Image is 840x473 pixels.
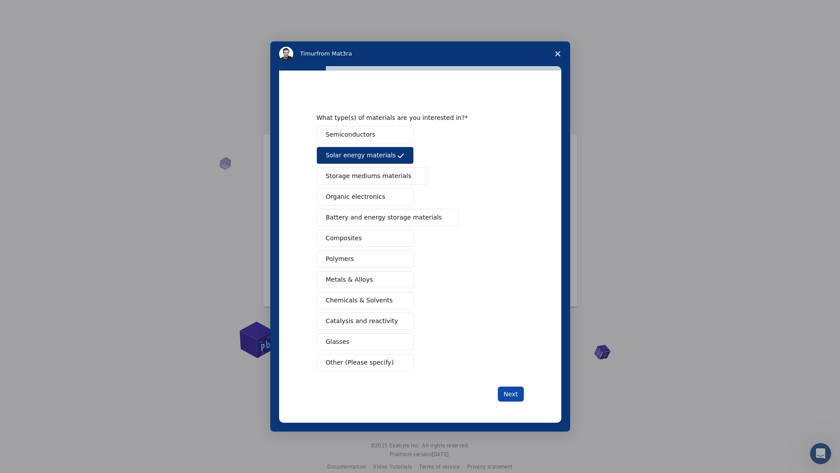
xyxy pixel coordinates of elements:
button: Metals & Alloys [317,271,414,288]
button: Solar energy materials [317,147,414,164]
button: Chemicals & Solvents [317,292,414,309]
span: Chemicals & Solvents [326,296,393,305]
span: from Mat3ra [317,50,352,57]
button: Catalysis and reactivity [317,313,414,330]
span: Storage mediums materials [326,171,411,181]
button: Semiconductors [317,126,414,143]
button: Polymers [317,250,414,268]
span: Polymers [326,254,354,264]
button: Battery and energy storage materials [317,209,459,226]
span: Semiconductors [326,130,376,139]
span: Catalysis and reactivity [326,317,398,326]
button: Glasses [317,333,414,350]
span: Solar energy materials [326,151,396,160]
img: Profile image for Timur [279,47,293,61]
button: Composites [317,230,414,247]
button: Organic electronics [317,188,414,205]
span: Composites [326,234,362,243]
div: What type(s) of materials are you interested in? [317,114,511,122]
span: Organic electronics [326,192,385,201]
span: Glasses [326,337,350,346]
span: Battery and energy storage materials [326,213,442,222]
span: Close survey [545,41,570,66]
span: Assistance [14,6,57,14]
span: Timur [300,50,317,57]
span: Other (Please specify) [326,358,394,367]
span: Metals & Alloys [326,275,373,284]
button: Storage mediums materials [317,168,428,185]
button: Next [498,387,524,402]
button: Other (Please specify) [317,354,414,371]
